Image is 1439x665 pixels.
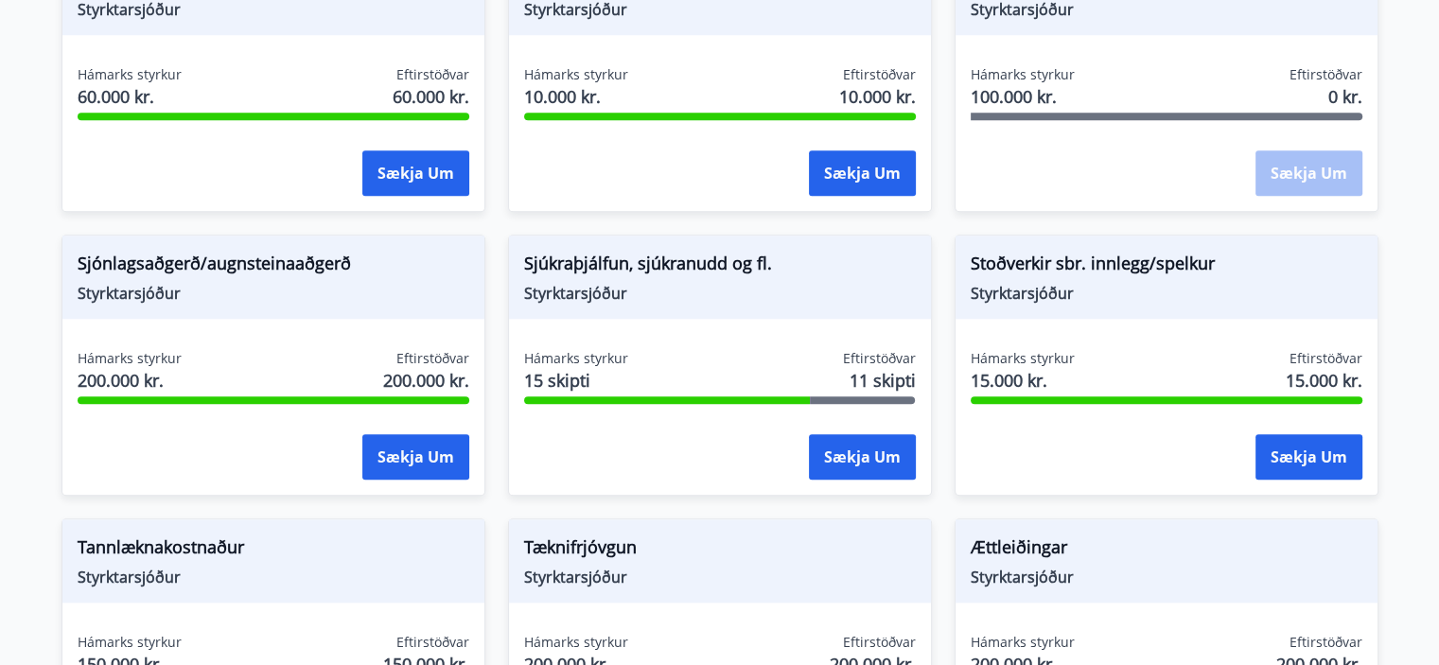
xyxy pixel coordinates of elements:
span: Hámarks styrkur [971,633,1075,652]
span: Tæknifrjóvgun [524,534,916,567]
span: Eftirstöðvar [1290,349,1362,368]
span: 15.000 kr. [1286,368,1362,393]
button: Sækja um [1255,434,1362,480]
span: 15.000 kr. [971,368,1075,393]
span: Styrktarsjóður [971,567,1362,587]
span: Styrktarsjóður [524,283,916,304]
span: Eftirstöðvar [1290,633,1362,652]
button: Sækja um [809,150,916,196]
span: 15 skipti [524,368,628,393]
span: 200.000 kr. [78,368,182,393]
span: Styrktarsjóður [524,567,916,587]
span: Sjónlagsaðgerð/augnsteinaaðgerð [78,251,469,283]
span: 10.000 kr. [524,84,628,109]
span: Hámarks styrkur [524,633,628,652]
span: 100.000 kr. [971,84,1075,109]
button: Sækja um [809,434,916,480]
span: Eftirstöðvar [843,633,916,652]
button: Sækja um [362,434,469,480]
span: Styrktarsjóður [971,283,1362,304]
span: 60.000 kr. [78,84,182,109]
span: Styrktarsjóður [78,567,469,587]
span: Hámarks styrkur [78,349,182,368]
span: Sjúkraþjálfun, sjúkranudd og fl. [524,251,916,283]
span: Ættleiðingar [971,534,1362,567]
span: Hámarks styrkur [524,65,628,84]
span: Hámarks styrkur [524,349,628,368]
span: Stoðverkir sbr. innlegg/spelkur [971,251,1362,283]
span: 11 skipti [850,368,916,393]
span: Styrktarsjóður [78,283,469,304]
span: Hámarks styrkur [78,633,182,652]
span: Eftirstöðvar [843,65,916,84]
span: Eftirstöðvar [396,633,469,652]
span: 10.000 kr. [839,84,916,109]
span: Eftirstöðvar [396,65,469,84]
span: Tannlæknakostnaður [78,534,469,567]
span: Eftirstöðvar [396,349,469,368]
span: Eftirstöðvar [1290,65,1362,84]
span: Hámarks styrkur [971,65,1075,84]
span: 0 kr. [1328,84,1362,109]
button: Sækja um [362,150,469,196]
span: 60.000 kr. [393,84,469,109]
span: Hámarks styrkur [78,65,182,84]
span: 200.000 kr. [383,368,469,393]
span: Eftirstöðvar [843,349,916,368]
span: Hámarks styrkur [971,349,1075,368]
